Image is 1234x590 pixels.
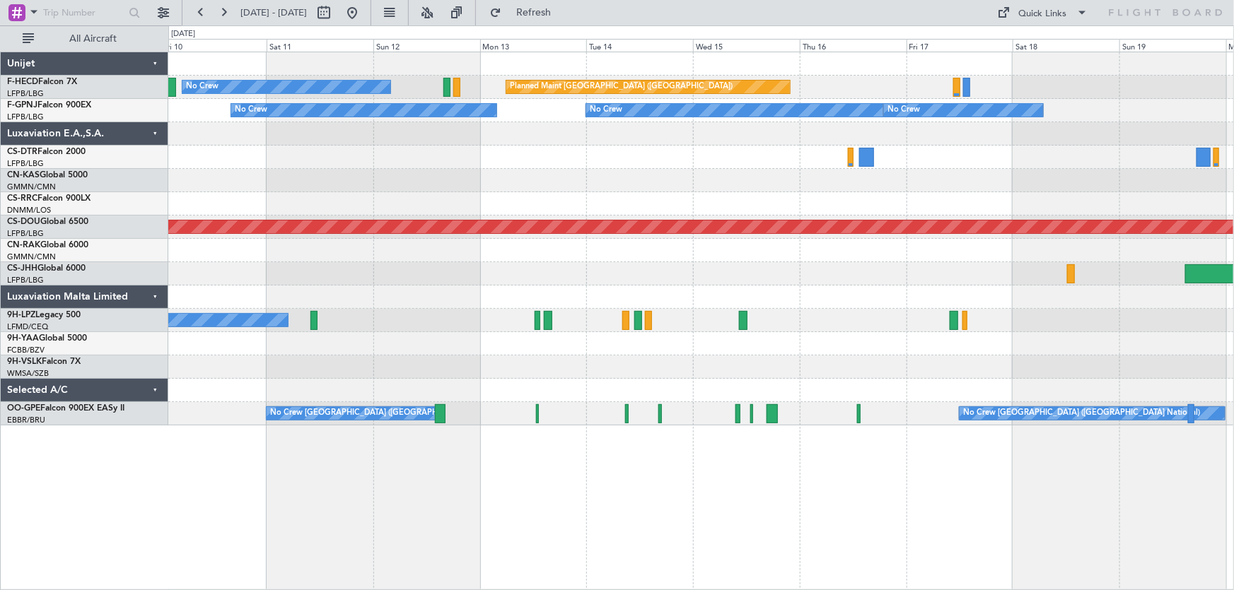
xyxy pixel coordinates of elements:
[7,345,45,355] a: FCBB/BZV
[963,403,1200,424] div: No Crew [GEOGRAPHIC_DATA] ([GEOGRAPHIC_DATA] National)
[1013,39,1119,52] div: Sat 18
[7,404,40,413] span: OO-GPE
[483,1,568,24] button: Refresh
[240,6,307,19] span: [DATE] - [DATE]
[7,158,44,169] a: LFPB/LBG
[1119,39,1226,52] div: Sun 19
[7,88,44,99] a: LFPB/LBG
[7,241,40,249] span: CN-RAK
[7,148,37,156] span: CS-DTR
[7,205,51,216] a: DNMM/LOS
[7,218,88,226] a: CS-DOUGlobal 6500
[7,311,81,319] a: 9H-LPZLegacy 500
[267,39,373,52] div: Sat 11
[16,28,153,50] button: All Aircraft
[7,194,37,203] span: CS-RRC
[907,39,1013,52] div: Fri 17
[504,8,564,18] span: Refresh
[7,182,56,192] a: GMMN/CMN
[510,76,733,98] div: Planned Maint [GEOGRAPHIC_DATA] ([GEOGRAPHIC_DATA])
[7,334,39,343] span: 9H-YAA
[480,39,587,52] div: Mon 13
[7,264,37,273] span: CS-JHH
[7,148,86,156] a: CS-DTRFalcon 2000
[1019,7,1067,21] div: Quick Links
[7,252,56,262] a: GMMN/CMN
[7,275,44,285] a: LFPB/LBG
[186,76,219,98] div: No Crew
[7,415,45,425] a: EBBR/BRU
[991,1,1095,24] button: Quick Links
[7,218,40,226] span: CS-DOU
[160,39,267,52] div: Fri 10
[7,171,40,179] span: CN-KAS
[590,100,622,121] div: No Crew
[270,403,507,424] div: No Crew [GEOGRAPHIC_DATA] ([GEOGRAPHIC_DATA] National)
[7,78,77,86] a: F-HECDFalcon 7X
[7,264,86,273] a: CS-JHHGlobal 6000
[7,228,44,239] a: LFPB/LBG
[887,100,920,121] div: No Crew
[7,112,44,122] a: LFPB/LBG
[171,28,195,40] div: [DATE]
[7,194,91,203] a: CS-RRCFalcon 900LX
[37,34,149,44] span: All Aircraft
[7,101,91,110] a: F-GPNJFalcon 900EX
[7,368,49,379] a: WMSA/SZB
[7,171,88,179] a: CN-KASGlobal 5000
[7,321,48,332] a: LFMD/CEQ
[7,358,42,366] span: 9H-VSLK
[7,241,88,249] a: CN-RAKGlobal 6000
[7,334,87,343] a: 9H-YAAGlobal 5000
[373,39,480,52] div: Sun 12
[586,39,693,52] div: Tue 14
[235,100,267,121] div: No Crew
[7,358,81,366] a: 9H-VSLKFalcon 7X
[693,39,800,52] div: Wed 15
[800,39,907,52] div: Thu 16
[7,78,38,86] span: F-HECD
[7,404,124,413] a: OO-GPEFalcon 900EX EASy II
[7,101,37,110] span: F-GPNJ
[7,311,35,319] span: 9H-LPZ
[43,2,124,23] input: Trip Number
